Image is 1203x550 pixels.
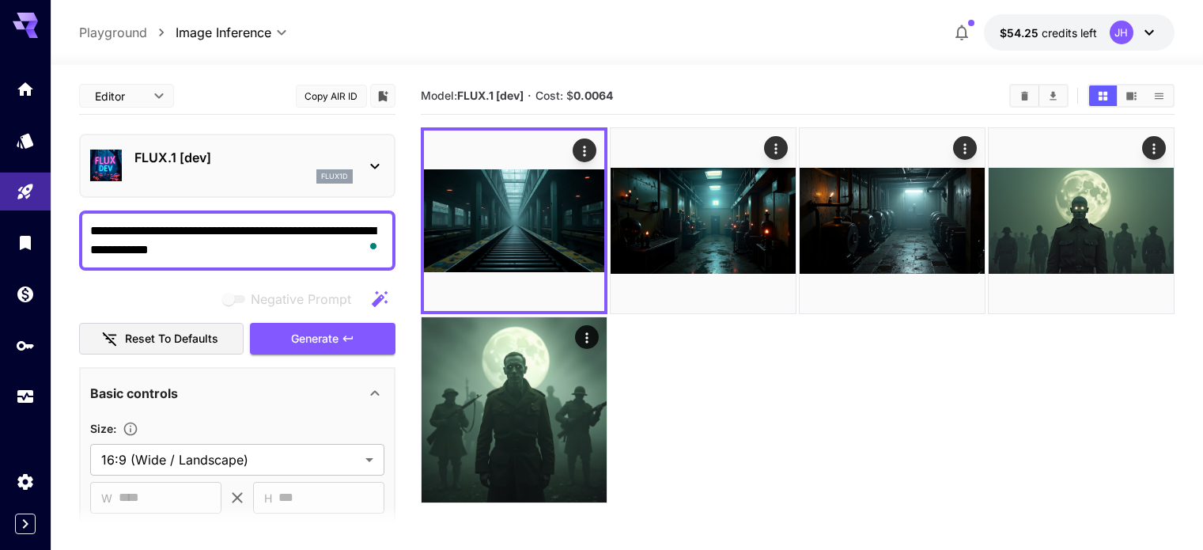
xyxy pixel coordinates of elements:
[101,489,112,507] span: W
[90,222,384,260] textarea: To enrich screen reader interactions, please activate Accessibility in Grammarly extension settings
[16,79,35,99] div: Home
[989,128,1174,313] img: Z
[16,182,35,202] div: Playground
[1145,85,1173,106] button: Show media in list view
[953,136,977,160] div: Actions
[16,284,35,304] div: Wallet
[611,128,796,313] img: 2Q==
[321,171,348,182] p: flux1d
[1110,21,1133,44] div: JH
[90,384,178,403] p: Basic controls
[424,131,604,311] img: Z
[1011,85,1038,106] button: Clear All
[575,325,599,349] div: Actions
[134,148,353,167] p: FLUX.1 [dev]
[176,23,271,42] span: Image Inference
[116,421,145,437] button: Adjust the dimensions of the generated image by specifying its width and height in pixels, or sel...
[296,85,367,108] button: Copy AIR ID
[422,317,607,503] img: Z
[16,131,35,150] div: Models
[264,489,272,507] span: H
[457,89,524,102] b: FLUX.1 [dev]
[573,138,596,162] div: Actions
[16,233,35,252] div: Library
[1009,84,1069,108] div: Clear AllDownload All
[984,14,1175,51] button: $54.2533JH
[250,323,395,355] button: Generate
[90,142,384,190] div: FLUX.1 [dev]flux1d
[219,289,364,309] span: Negative prompts are not compatible with the selected model.
[800,128,985,313] img: 9k=
[16,387,35,407] div: Usage
[764,136,788,160] div: Actions
[79,23,176,42] nav: breadcrumb
[1088,84,1175,108] div: Show media in grid viewShow media in video viewShow media in list view
[90,422,116,435] span: Size :
[15,514,36,534] button: Expand sidebar
[573,89,613,102] b: 0.0064
[90,374,384,412] div: Basic controls
[95,88,144,104] span: Editor
[291,329,339,349] span: Generate
[16,472,35,491] div: Settings
[1042,26,1097,40] span: credits left
[1118,85,1145,106] button: Show media in video view
[528,86,532,105] p: ·
[251,290,351,309] span: Negative Prompt
[1000,25,1097,41] div: $54.2533
[1039,85,1067,106] button: Download All
[1089,85,1117,106] button: Show media in grid view
[535,89,613,102] span: Cost: $
[79,323,244,355] button: Reset to defaults
[376,86,390,105] button: Add to library
[1000,26,1042,40] span: $54.25
[421,89,524,102] span: Model:
[16,336,35,355] div: API Keys
[101,450,359,469] span: 16:9 (Wide / Landscape)
[79,23,147,42] a: Playground
[1142,136,1166,160] div: Actions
